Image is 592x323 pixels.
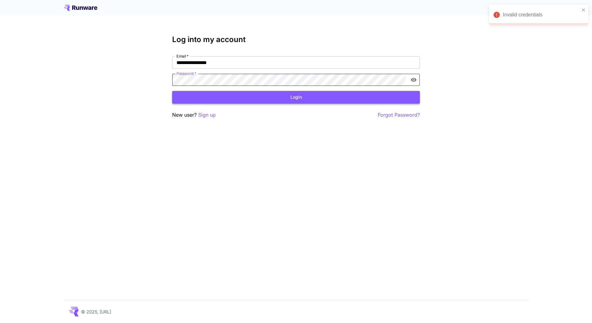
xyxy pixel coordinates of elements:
button: close [581,7,586,12]
button: Sign up [198,111,216,119]
p: © 2025, [URL] [81,308,111,315]
button: Forgot Password? [378,111,420,119]
h3: Log into my account [172,35,420,44]
div: Invalid credentials [503,11,580,19]
label: Email [176,54,189,59]
button: toggle password visibility [408,74,419,85]
label: Password [176,71,196,76]
p: New user? [172,111,216,119]
button: Login [172,91,420,104]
